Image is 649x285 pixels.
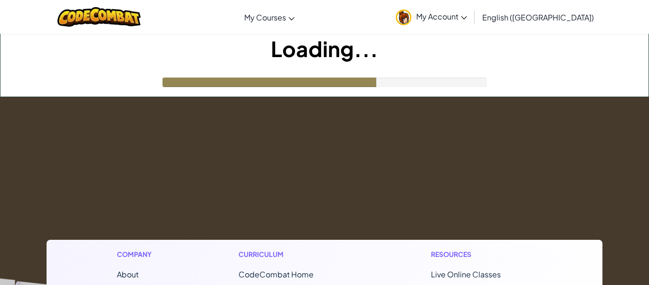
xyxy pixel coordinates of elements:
[416,11,467,21] span: My Account
[0,34,649,63] h1: Loading...
[117,249,161,259] h1: Company
[477,4,599,30] a: English ([GEOGRAPHIC_DATA])
[482,12,594,22] span: English ([GEOGRAPHIC_DATA])
[431,249,532,259] h1: Resources
[244,12,286,22] span: My Courses
[391,2,472,32] a: My Account
[431,269,501,279] a: Live Online Classes
[396,10,411,25] img: avatar
[57,7,141,27] img: CodeCombat logo
[239,249,353,259] h1: Curriculum
[239,4,299,30] a: My Courses
[117,269,139,279] a: About
[239,269,314,279] span: CodeCombat Home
